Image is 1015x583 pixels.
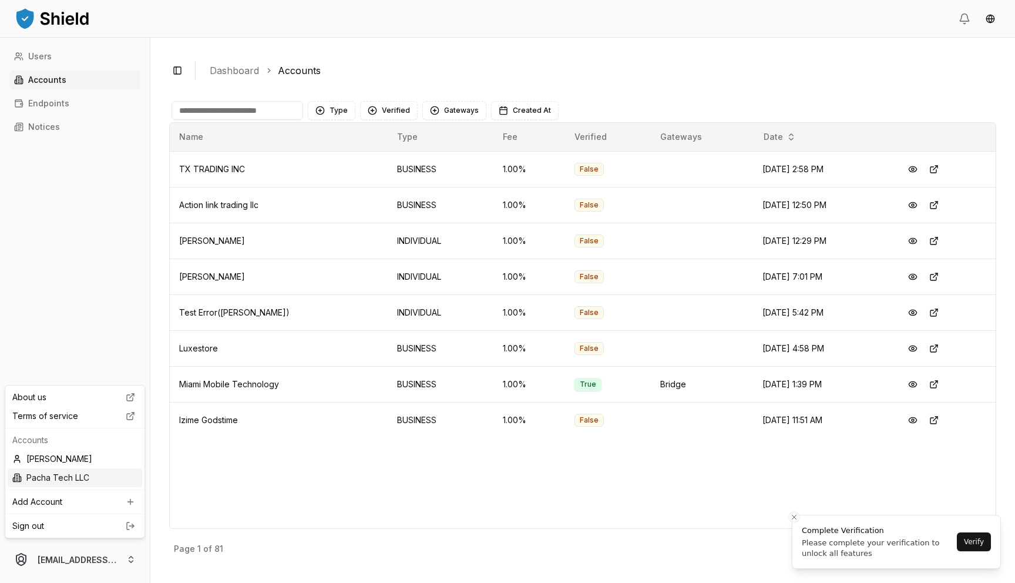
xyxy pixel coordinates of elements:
[8,388,142,407] a: About us
[12,434,137,446] p: Accounts
[8,407,142,425] a: Terms of service
[8,492,142,511] a: Add Account
[8,450,142,468] div: [PERSON_NAME]
[8,468,142,487] div: Pacha Tech LLC
[12,520,137,532] a: Sign out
